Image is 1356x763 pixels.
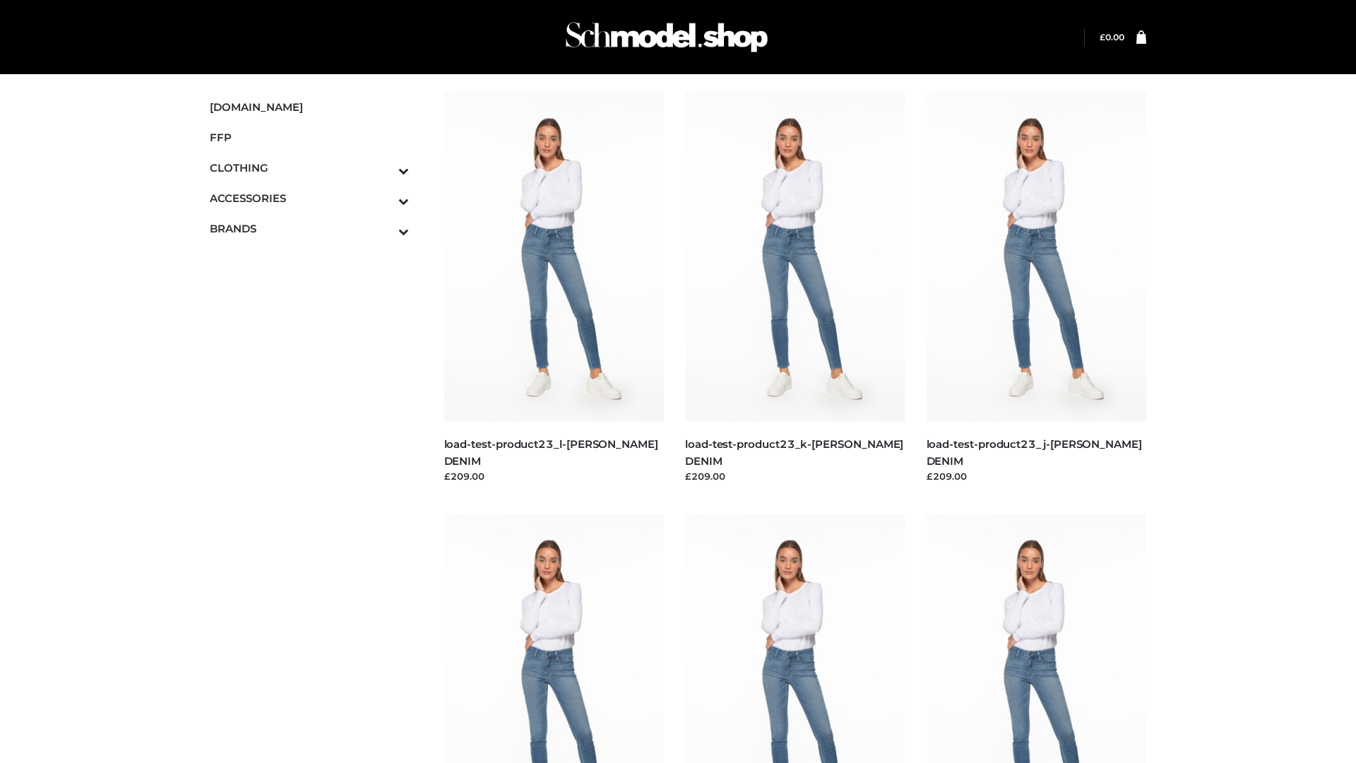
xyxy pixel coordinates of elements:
span: BRANDS [210,220,409,237]
button: Toggle Submenu [359,213,409,244]
a: CLOTHINGToggle Submenu [210,153,409,183]
span: FFP [210,129,409,146]
a: load-test-product23_k-[PERSON_NAME] DENIM [685,437,903,467]
a: BRANDSToggle Submenu [210,213,409,244]
img: Schmodel Admin 964 [561,9,773,65]
div: £209.00 [685,469,905,483]
button: Toggle Submenu [359,183,409,213]
a: £0.00 [1100,32,1124,42]
span: ACCESSORIES [210,190,409,206]
span: £ [1100,32,1105,42]
button: Toggle Submenu [359,153,409,183]
a: load-test-product23_j-[PERSON_NAME] DENIM [927,437,1142,467]
span: CLOTHING [210,160,409,176]
div: £209.00 [444,469,665,483]
a: [DOMAIN_NAME] [210,92,409,122]
span: [DOMAIN_NAME] [210,99,409,115]
a: load-test-product23_l-[PERSON_NAME] DENIM [444,437,658,467]
a: FFP [210,122,409,153]
bdi: 0.00 [1100,32,1124,42]
div: £209.00 [927,469,1147,483]
a: ACCESSORIESToggle Submenu [210,183,409,213]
